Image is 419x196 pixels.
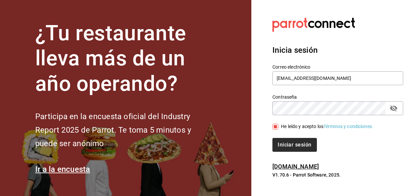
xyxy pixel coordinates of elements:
[388,103,399,114] button: passwordField
[272,94,403,99] label: Contraseña
[272,64,403,69] label: Correo electrónico
[272,138,317,152] button: Iniciar sesión
[272,44,403,56] h3: Inicia sesión
[323,124,373,129] a: Términos y condiciones.
[272,172,403,178] p: V1.70.6 - Parrot Software, 2025.
[272,163,319,170] a: [DOMAIN_NAME]
[272,71,403,85] input: Ingresa tu correo electrónico
[35,110,213,150] h2: Participa en la encuesta oficial del Industry Report 2025 de Parrot. Te toma 5 minutos y puede se...
[281,123,373,130] div: He leído y acepto los
[35,21,213,97] h1: ¿Tu restaurante lleva más de un año operando?
[35,165,90,174] a: Ir a la encuesta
